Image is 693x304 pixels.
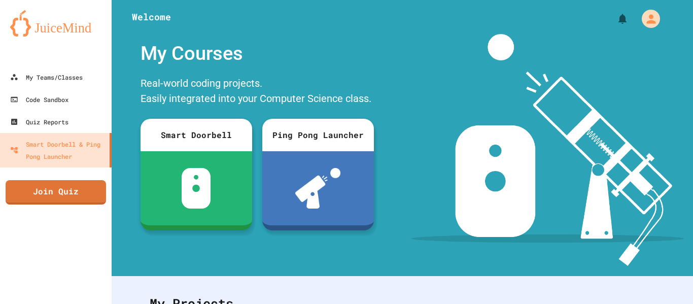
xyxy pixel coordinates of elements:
[650,263,683,294] iframe: chat widget
[10,71,83,83] div: My Teams/Classes
[10,138,106,162] div: Smart Doorbell & Ping Pong Launcher
[609,219,683,262] iframe: chat widget
[6,180,106,205] a: Join Quiz
[411,34,683,266] img: banner-image-my-projects.png
[141,119,252,151] div: Smart Doorbell
[10,93,68,106] div: Code Sandbox
[182,168,211,209] img: sdb-white.svg
[135,73,379,111] div: Real-world coding projects. Easily integrated into your Computer Science class.
[295,168,340,209] img: ppl-with-ball.png
[598,10,631,27] div: My Notifications
[10,10,101,37] img: logo-orange.svg
[631,7,663,30] div: My Account
[135,34,379,73] div: My Courses
[262,119,374,151] div: Ping Pong Launcher
[10,116,68,128] div: Quiz Reports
